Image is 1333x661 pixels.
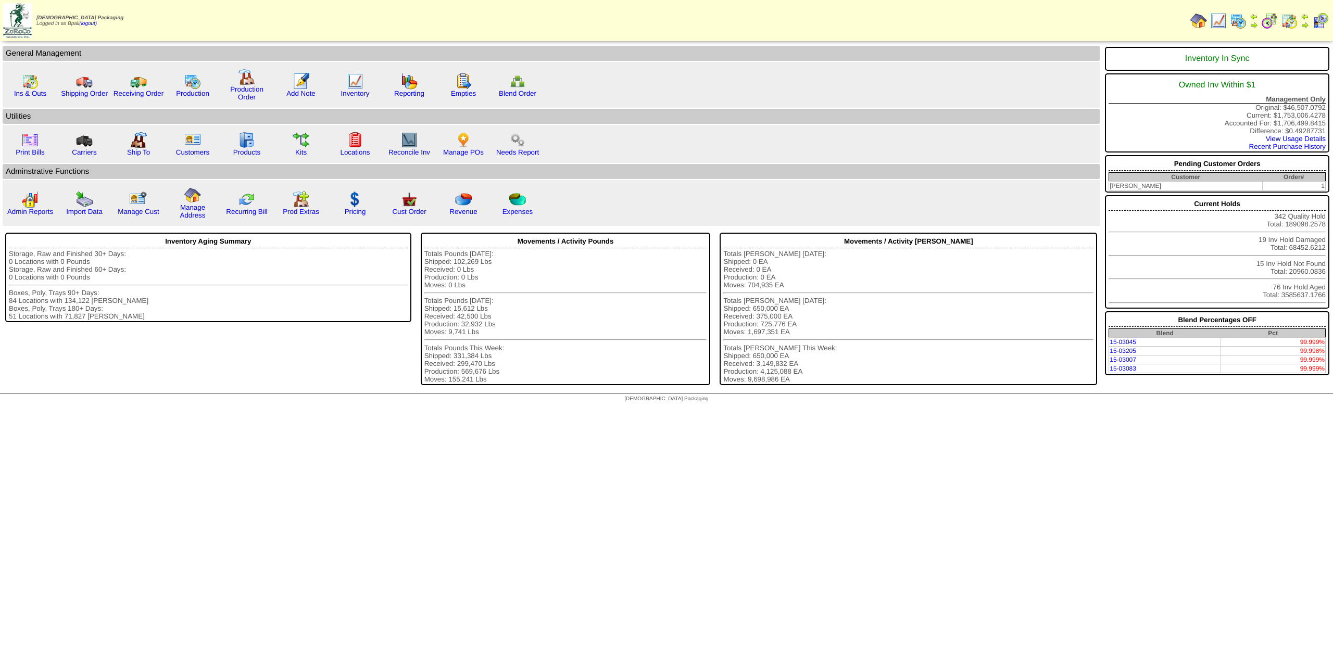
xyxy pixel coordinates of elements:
img: arrowright.gif [1250,21,1258,29]
span: Logged in as Bpali [36,15,123,27]
a: 15-03083 [1110,365,1136,372]
div: Management Only [1109,95,1326,104]
img: managecust.png [129,191,148,208]
td: 99.999% [1221,355,1325,364]
img: calendarcustomer.gif [1312,12,1329,29]
td: 1 [1262,182,1325,190]
td: [PERSON_NAME] [1109,182,1263,190]
img: invoice2.gif [22,132,39,148]
img: line_graph.gif [347,73,363,90]
td: 99.999% [1221,338,1325,347]
img: calendarprod.gif [184,73,201,90]
img: prodextras.gif [293,191,309,208]
th: Customer [1109,173,1263,182]
div: Movements / Activity [PERSON_NAME] [723,235,1093,248]
img: import.gif [76,191,93,208]
img: cabinet.gif [238,132,255,148]
a: Empties [451,90,476,97]
a: Cust Order [392,208,426,215]
a: Expenses [502,208,533,215]
img: line_graph2.gif [401,132,418,148]
img: locations.gif [347,132,363,148]
div: Owned Inv Within $1 [1109,75,1326,95]
img: pie_chart2.png [509,191,526,208]
img: dollar.gif [347,191,363,208]
a: Pricing [345,208,366,215]
img: calendarblend.gif [1261,12,1278,29]
img: factory.gif [238,69,255,85]
td: General Management [3,46,1100,61]
div: Totals Pounds [DATE]: Shipped: 102,269 Lbs Received: 0 Lbs Production: 0 Lbs Moves: 0 Lbs Totals ... [424,250,707,383]
img: arrowleft.gif [1301,12,1309,21]
img: home.gif [1190,12,1207,29]
a: 15-03007 [1110,356,1136,363]
img: cust_order.png [401,191,418,208]
div: Inventory Aging Summary [9,235,408,248]
img: workflow.png [509,132,526,148]
div: Movements / Activity Pounds [424,235,707,248]
img: arrowright.gif [1301,21,1309,29]
a: Manage POs [443,148,484,156]
a: Admin Reports [7,208,53,215]
a: Locations [340,148,370,156]
a: Reconcile Inv [388,148,430,156]
a: Import Data [66,208,103,215]
a: Blend Order [499,90,536,97]
img: customers.gif [184,132,201,148]
img: workflow.gif [293,132,309,148]
img: truck2.gif [130,73,147,90]
a: Recent Purchase History [1249,143,1326,150]
img: po.png [455,132,472,148]
div: Inventory In Sync [1109,49,1326,69]
img: pie_chart.png [455,191,472,208]
a: Revenue [449,208,477,215]
td: 99.998% [1221,347,1325,355]
a: Prod Extras [283,208,319,215]
a: View Usage Details [1266,135,1326,143]
a: Ship To [127,148,150,156]
img: network.png [509,73,526,90]
a: Add Note [286,90,316,97]
th: Order# [1262,173,1325,182]
th: Blend [1109,329,1221,338]
a: Kits [295,148,307,156]
a: Production Order [230,85,263,101]
img: calendarinout.gif [1281,12,1298,29]
img: truck.gif [76,73,93,90]
div: Pending Customer Orders [1109,157,1326,171]
a: Products [233,148,261,156]
div: Original: $46,507.0792 Current: $1,753,006.4278 Accounted For: $1,706,499.8415 Difference: $0.492... [1105,73,1329,152]
a: (logout) [79,21,97,27]
a: Print Bills [16,148,45,156]
img: calendarprod.gif [1230,12,1247,29]
a: Production [176,90,209,97]
div: Current Holds [1109,197,1326,211]
span: [DEMOGRAPHIC_DATA] Packaging [624,396,708,402]
img: home.gif [184,187,201,204]
a: Manage Cust [118,208,159,215]
div: 342 Quality Hold Total: 189098.2578 19 Inv Hold Damaged Total: 68452.6212 15 Inv Hold Not Found T... [1105,195,1329,309]
img: workorder.gif [455,73,472,90]
a: Customers [176,148,209,156]
img: line_graph.gif [1210,12,1227,29]
a: Carriers [72,148,96,156]
img: graph2.png [22,191,39,208]
img: factory2.gif [130,132,147,148]
td: Utilities [3,109,1100,124]
img: calendarinout.gif [22,73,39,90]
div: Totals [PERSON_NAME] [DATE]: Shipped: 0 EA Received: 0 EA Production: 0 EA Moves: 704,935 EA Tota... [723,250,1093,383]
a: Reporting [394,90,424,97]
a: Recurring Bill [226,208,267,215]
a: Shipping Order [61,90,108,97]
a: 15-03205 [1110,347,1136,354]
td: 99.999% [1221,364,1325,373]
div: Blend Percentages OFF [1109,313,1326,327]
img: graph.gif [401,73,418,90]
span: [DEMOGRAPHIC_DATA] Packaging [36,15,123,21]
th: Pct [1221,329,1325,338]
img: zoroco-logo-small.webp [3,3,32,38]
div: Storage, Raw and Finished 30+ Days: 0 Locations with 0 Pounds Storage, Raw and Finished 60+ Days:... [9,250,408,320]
td: Adminstrative Functions [3,164,1100,179]
a: Manage Address [180,204,206,219]
img: truck3.gif [76,132,93,148]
